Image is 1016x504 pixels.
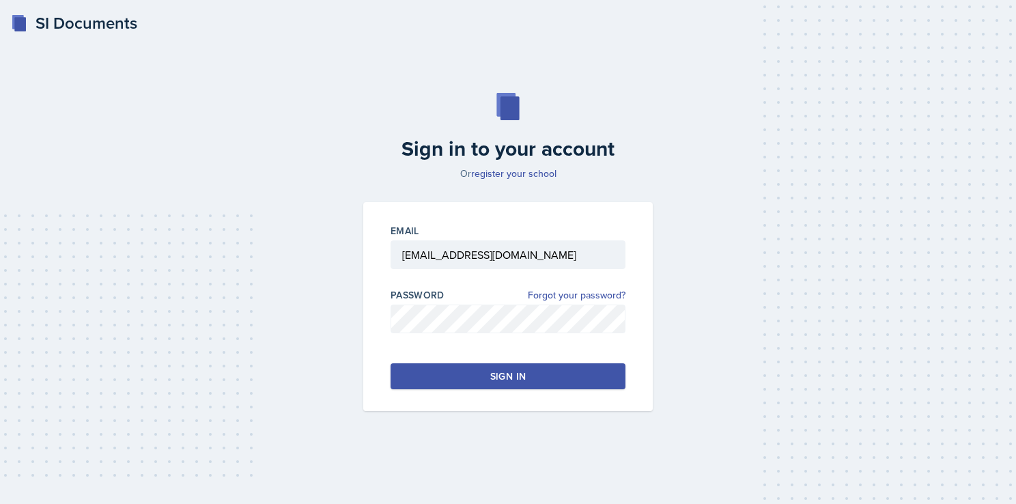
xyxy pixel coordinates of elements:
label: Password [391,288,444,302]
p: Or [355,167,661,180]
a: register your school [471,167,556,180]
div: Sign in [490,369,526,383]
label: Email [391,224,419,238]
input: Email [391,240,625,269]
a: Forgot your password? [528,288,625,303]
h2: Sign in to your account [355,137,661,161]
a: SI Documents [11,11,137,36]
button: Sign in [391,363,625,389]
